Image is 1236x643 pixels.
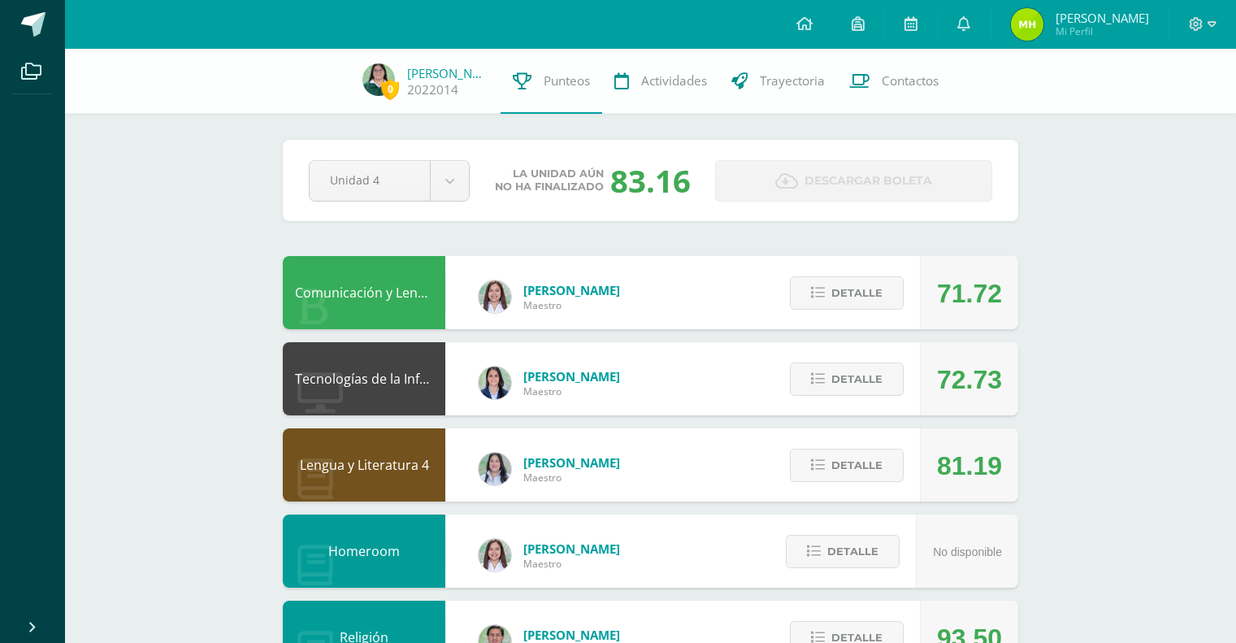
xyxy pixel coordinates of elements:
[786,535,900,568] button: Detalle
[283,256,445,329] div: Comunicación y Lenguaje L3 Inglés 4
[479,539,511,571] img: acecb51a315cac2de2e3deefdb732c9f.png
[283,428,445,502] div: Lengua y Literatura 4
[283,515,445,588] div: Homeroom
[882,72,939,89] span: Contactos
[283,342,445,415] div: Tecnologías de la Información y la Comunicación 4
[407,65,488,81] a: [PERSON_NAME]
[407,81,458,98] a: 2022014
[501,49,602,114] a: Punteos
[933,545,1002,558] span: No disponible
[827,537,878,567] span: Detalle
[837,49,951,114] a: Contactos
[523,454,620,471] span: [PERSON_NAME]
[1056,24,1149,38] span: Mi Perfil
[523,282,620,298] span: [PERSON_NAME]
[831,278,883,308] span: Detalle
[479,280,511,313] img: acecb51a315cac2de2e3deefdb732c9f.png
[362,63,395,96] img: 3e3fd6e5ab412e34de53ec92eb8dbd43.png
[523,541,620,557] span: [PERSON_NAME]
[937,429,1002,502] div: 81.19
[310,161,469,201] a: Unidad 4
[523,368,620,384] span: [PERSON_NAME]
[804,161,932,201] span: Descargar boleta
[495,167,604,193] span: La unidad aún no ha finalizado
[479,453,511,485] img: df6a3bad71d85cf97c4a6d1acf904499.png
[1056,10,1149,26] span: [PERSON_NAME]
[790,276,904,310] button: Detalle
[523,627,620,643] span: [PERSON_NAME]
[790,449,904,482] button: Detalle
[523,471,620,484] span: Maestro
[523,384,620,398] span: Maestro
[937,257,1002,330] div: 71.72
[831,450,883,480] span: Detalle
[1011,8,1043,41] img: 8cfee9302e94c67f695fad48b611364c.png
[544,72,590,89] span: Punteos
[479,367,511,399] img: 7489ccb779e23ff9f2c3e89c21f82ed0.png
[719,49,837,114] a: Trayectoria
[760,72,825,89] span: Trayectoria
[831,364,883,394] span: Detalle
[523,298,620,312] span: Maestro
[330,161,410,199] span: Unidad 4
[610,159,691,202] div: 83.16
[523,557,620,571] span: Maestro
[790,363,904,396] button: Detalle
[641,72,707,89] span: Actividades
[602,49,719,114] a: Actividades
[381,79,399,99] span: 0
[937,343,1002,416] div: 72.73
